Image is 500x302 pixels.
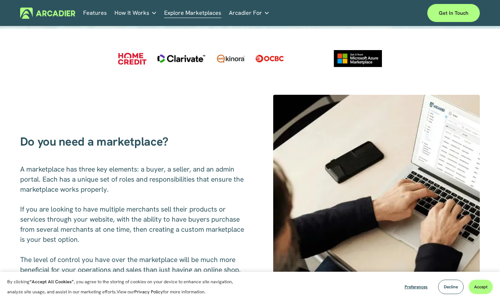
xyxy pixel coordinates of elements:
a: folder dropdown [114,8,157,19]
a: Get in touch [427,4,480,22]
span: Preferences [405,284,428,290]
span: If you are looking to have multiple merchants sell their products or services through your websit... [20,205,246,244]
span: The level of control you have over the marketplace will be much more beneficial for your operatio... [20,255,241,274]
p: By clicking , you agree to the storing of cookies on your device to enhance site navigation, anal... [7,277,241,297]
span: A marketplace has three key elements: a buyer, a seller, and an admin portal. Each has a unique s... [20,165,246,194]
strong: “Accept All Cookies” [30,279,74,285]
iframe: Chat Widget [464,267,500,302]
img: Arcadier [20,8,75,19]
button: Decline [438,280,464,294]
span: Arcadier For [229,8,262,18]
a: Privacy Policy [134,289,163,295]
a: Explore Marketplaces [164,8,221,19]
a: folder dropdown [229,8,270,19]
a: Features [83,8,107,19]
span: How It Works [114,8,149,18]
button: Preferences [399,280,433,294]
span: Do you need a marketplace? [20,134,169,149]
span: Decline [444,284,458,290]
